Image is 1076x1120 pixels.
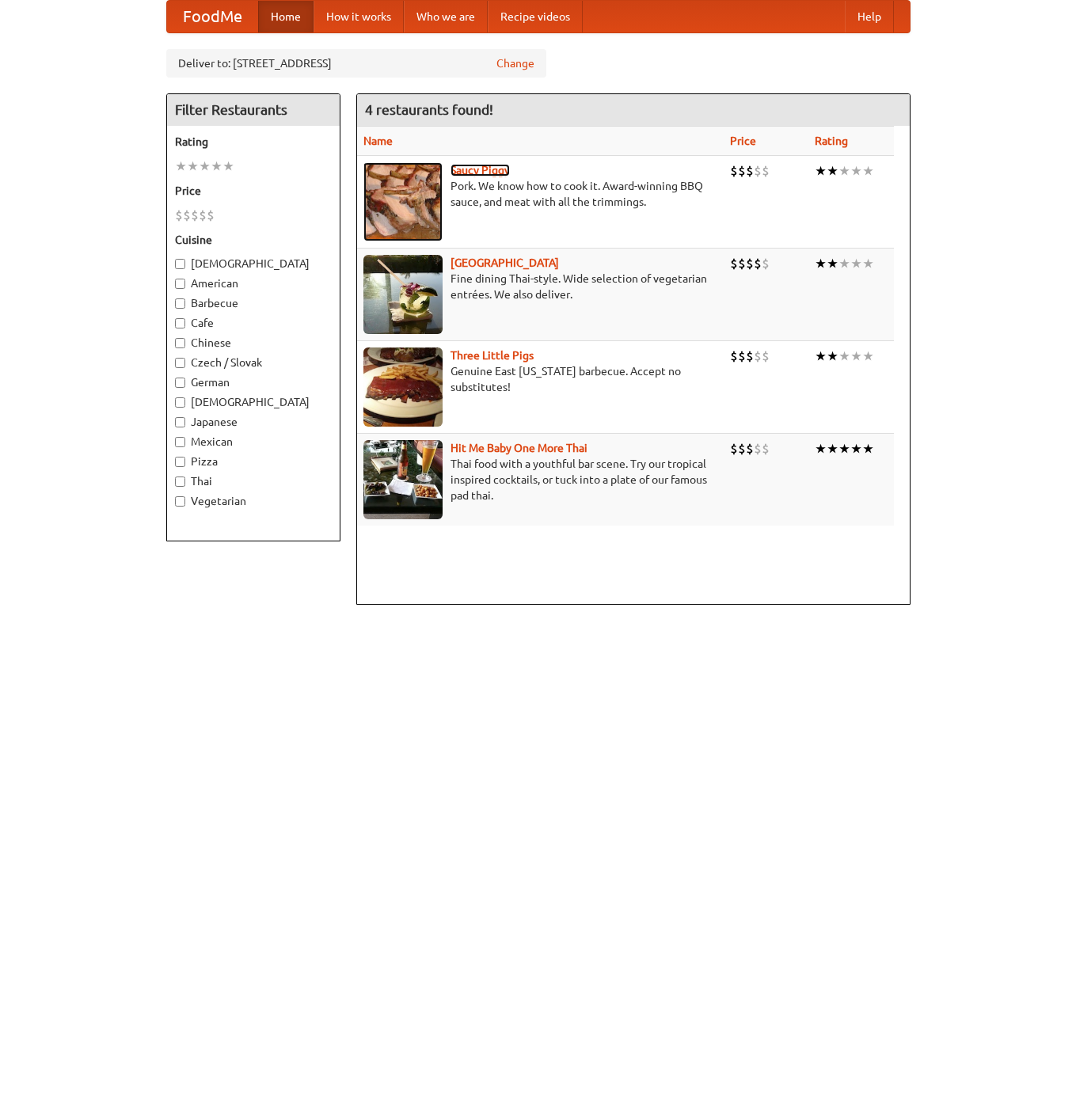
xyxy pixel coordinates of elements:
[175,158,187,175] li: ★
[404,1,488,32] a: Who we are
[175,279,185,289] input: American
[175,335,332,351] label: Chinese
[175,417,185,427] input: Japanese
[862,162,874,180] li: ★
[175,259,185,269] input: [DEMOGRAPHIC_DATA]
[365,102,493,117] ng-pluralize: 4 restaurants found!
[451,442,587,454] a: Hit Me Baby One More Thai
[175,454,332,469] label: Pizza
[845,1,894,32] a: Help
[207,207,215,224] li: $
[175,414,332,430] label: Japanese
[738,440,746,457] li: $
[862,255,874,272] li: ★
[175,457,185,467] input: Pizza
[746,255,754,272] li: $
[175,207,183,224] li: $
[363,255,443,334] img: satay.jpg
[862,440,874,457] li: ★
[738,255,746,272] li: $
[175,338,185,348] input: Chinese
[815,440,827,457] li: ★
[815,255,827,272] li: ★
[175,315,332,331] label: Cafe
[730,440,738,457] li: $
[167,94,340,126] h4: Filter Restaurants
[166,49,546,78] div: Deliver to: [STREET_ADDRESS]
[175,473,332,489] label: Thai
[738,347,746,365] li: $
[762,440,770,457] li: $
[199,207,207,224] li: $
[730,162,738,180] li: $
[363,271,718,302] p: Fine dining Thai-style. Wide selection of vegetarian entrées. We also deliver.
[746,440,754,457] li: $
[175,437,185,447] input: Mexican
[451,256,559,269] a: [GEOGRAPHIC_DATA]
[175,397,185,408] input: [DEMOGRAPHIC_DATA]
[862,347,874,365] li: ★
[762,162,770,180] li: $
[850,255,862,272] li: ★
[175,232,332,248] h5: Cuisine
[827,440,838,457] li: ★
[838,347,850,365] li: ★
[363,347,443,427] img: littlepigs.jpg
[175,183,332,199] h5: Price
[496,55,534,71] a: Change
[175,275,332,291] label: American
[762,347,770,365] li: $
[183,207,191,224] li: $
[211,158,222,175] li: ★
[175,298,185,309] input: Barbecue
[175,496,185,507] input: Vegetarian
[175,134,332,150] h5: Rating
[815,162,827,180] li: ★
[850,440,862,457] li: ★
[850,347,862,365] li: ★
[167,1,258,32] a: FoodMe
[850,162,862,180] li: ★
[451,164,510,177] a: Saucy Piggy
[258,1,314,32] a: Home
[363,456,718,503] p: Thai food with a youthful bar scene. Try our tropical inspired cocktails, or tuck into a plate of...
[827,162,838,180] li: ★
[827,347,838,365] li: ★
[754,162,762,180] li: $
[199,158,211,175] li: ★
[488,1,583,32] a: Recipe videos
[815,347,827,365] li: ★
[730,135,756,147] a: Price
[187,158,199,175] li: ★
[451,349,534,362] a: Three Little Pigs
[730,255,738,272] li: $
[838,440,850,457] li: ★
[754,347,762,365] li: $
[175,493,332,509] label: Vegetarian
[175,476,185,487] input: Thai
[175,295,332,311] label: Barbecue
[827,255,838,272] li: ★
[754,255,762,272] li: $
[363,440,443,519] img: babythai.jpg
[838,255,850,272] li: ★
[746,162,754,180] li: $
[175,434,332,450] label: Mexican
[314,1,404,32] a: How it works
[746,347,754,365] li: $
[730,347,738,365] li: $
[363,162,443,241] img: saucy.jpg
[762,255,770,272] li: $
[191,207,199,224] li: $
[175,374,332,390] label: German
[175,355,332,370] label: Czech / Slovak
[754,440,762,457] li: $
[815,135,848,147] a: Rating
[363,178,718,210] p: Pork. We know how to cook it. Award-winning BBQ sauce, and meat with all the trimmings.
[738,162,746,180] li: $
[363,363,718,395] p: Genuine East [US_STATE] barbecue. Accept no substitutes!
